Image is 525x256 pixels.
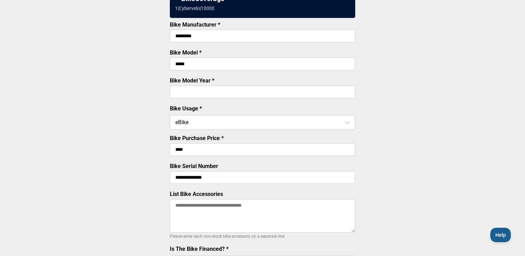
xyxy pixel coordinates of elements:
label: Bike Model * [170,49,202,56]
p: Please enter each non-stock bike accessory on a separate line [170,232,355,240]
label: Is The Bike Financed? * [170,246,229,252]
label: Bike Serial Number [170,163,218,169]
label: Bike Manufacturer * [170,21,220,28]
label: List Bike Accessories [170,191,223,197]
label: Bike Usage * [170,105,202,112]
div: 1 | Cybervelo | 1000E [175,6,215,11]
label: Bike Model Year * [170,77,214,84]
iframe: Toggle Customer Support [490,228,511,242]
label: Bike Purchase Price * [170,135,224,141]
